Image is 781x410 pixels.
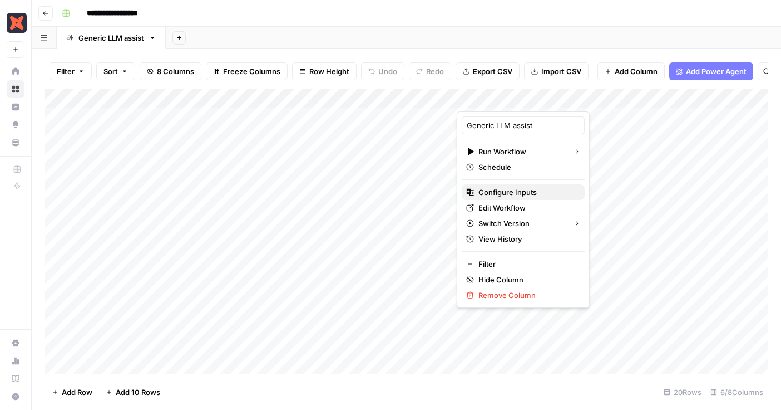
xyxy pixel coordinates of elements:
button: Add Row [45,383,99,401]
div: Generic LLM assist [78,32,144,43]
span: View History [478,233,576,245]
button: Row Height [292,62,357,80]
a: Learning Hub [7,370,24,388]
a: Browse [7,80,24,98]
span: Add 10 Rows [116,387,160,398]
button: Export CSV [456,62,520,80]
button: Sort [96,62,135,80]
img: Marketing - dbt Labs Logo [7,13,27,33]
a: Your Data [7,134,24,152]
span: Redo [426,66,444,77]
button: Freeze Columns [206,62,288,80]
span: Add Power Agent [686,66,747,77]
span: Filter [478,258,576,270]
span: Undo [378,66,397,77]
div: 6/8 Columns [706,383,768,401]
span: Run Workflow [478,146,565,157]
button: Undo [361,62,404,80]
button: 8 Columns [140,62,201,80]
button: Add 10 Rows [99,383,167,401]
span: Export CSV [473,66,512,77]
button: Workspace: Marketing - dbt Labs [7,9,24,37]
button: Import CSV [524,62,589,80]
a: Generic LLM assist [57,27,166,49]
span: Edit Workflow [478,202,576,213]
span: Switch Version [478,218,565,229]
button: Add Power Agent [669,62,753,80]
span: Row Height [309,66,349,77]
a: Insights [7,98,24,116]
span: Filter [57,66,75,77]
a: Settings [7,334,24,352]
span: Freeze Columns [223,66,280,77]
span: Schedule [478,162,576,173]
button: Help + Support [7,388,24,406]
span: 8 Columns [157,66,194,77]
span: Import CSV [541,66,581,77]
span: Sort [103,66,118,77]
span: Remove Column [478,290,576,301]
div: 20 Rows [659,383,706,401]
a: Usage [7,352,24,370]
span: Add Row [62,387,92,398]
a: Home [7,62,24,80]
button: Add Column [597,62,665,80]
button: Redo [409,62,451,80]
span: Add Column [615,66,658,77]
span: Hide Column [478,274,576,285]
button: Filter [50,62,92,80]
a: Opportunities [7,116,24,134]
span: Configure Inputs [478,187,576,198]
